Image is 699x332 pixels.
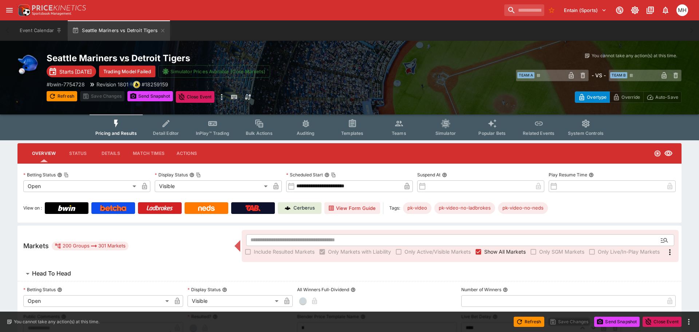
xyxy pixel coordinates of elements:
div: Open [23,295,171,307]
p: Betting Status [23,286,56,293]
p: Copy To Clipboard [142,81,168,88]
button: All Winners Full-Dividend [351,287,356,292]
button: more [217,91,226,103]
span: Include Resulted Markets [254,248,315,255]
div: Visible [187,295,281,307]
button: Copy To Clipboard [331,172,336,177]
p: Suspend At [417,172,441,178]
span: Bulk Actions [246,130,273,136]
span: Auditing [297,130,315,136]
div: Event type filters [90,114,609,140]
label: Tags: [389,202,400,214]
button: Event Calendar [15,20,66,41]
button: Scheduled StartCopy To Clipboard [324,172,329,177]
button: open drawer [3,4,16,17]
svg: Visible [664,149,673,158]
img: Betcha [100,205,126,211]
button: Toggle light/dark mode [628,4,641,17]
button: Seattle Mariners vs Detroit Tigers [68,20,170,41]
p: Betting Status [23,172,56,178]
span: Detail Editor [153,130,179,136]
p: Number of Winners [461,286,501,293]
p: Overtype [587,93,607,101]
div: Start From [575,91,682,103]
img: Neds [198,205,214,211]
button: Override [609,91,643,103]
button: Display StatusCopy To Clipboard [189,172,194,177]
p: Auto-Save [655,93,678,101]
button: Betting StatusCopy To Clipboard [57,172,62,177]
span: Only Active/Visible Markets [404,248,471,255]
p: Scheduled Start [286,172,323,178]
span: Simulator [435,130,456,136]
div: Betting Target: cerberus [434,202,495,214]
span: Only Live/In-Play Markets [598,248,660,255]
button: Play Resume Time [589,172,594,177]
h2: Copy To Clipboard [47,52,364,64]
button: Send Snapshot [594,317,640,327]
img: Bwin [58,205,75,211]
button: Connected to PK [613,4,626,17]
button: Details [94,145,127,162]
button: Copy To Clipboard [64,172,69,177]
p: You cannot take any action(s) at this time. [14,319,99,325]
p: Display Status [155,172,188,178]
button: View Form Guide [324,202,380,214]
label: View on : [23,202,42,214]
button: Display Status [222,287,227,292]
button: more [684,317,693,326]
span: Related Events [523,130,554,136]
button: Number of Winners [503,287,508,292]
button: Betting Status [57,287,62,292]
button: Close Event [643,317,682,327]
img: TabNZ [245,205,261,211]
div: bwin [133,81,140,88]
img: baseball.png [17,52,41,76]
p: Play Resume Time [549,172,587,178]
p: Copy To Clipboard [47,81,85,88]
button: Refresh [47,91,77,101]
h6: - VS - [592,71,606,79]
img: Sportsbook Management [32,12,71,15]
span: Templates [341,130,363,136]
span: Show All Markets [484,248,526,255]
span: pk-video [403,204,431,212]
button: Auto-Save [643,91,682,103]
a: Cerberus [278,202,321,214]
img: PriceKinetics Logo [16,3,31,17]
button: Status [62,145,94,162]
div: Visible [155,180,270,192]
span: Popular Bets [478,130,506,136]
span: Only SGM Markets [539,248,584,255]
button: Overtype [575,91,610,103]
svg: More [666,248,674,257]
span: Team A [517,72,534,78]
img: PriceKinetics [32,5,86,11]
button: Suspend At [442,172,447,177]
button: Send Snapshot [127,91,173,101]
button: Simulator Prices Available (Core Markets) [158,65,270,78]
p: All Winners Full-Dividend [297,286,349,293]
span: Pricing and Results [95,130,137,136]
h6: Head To Head [32,270,71,277]
button: Close Event [176,91,215,103]
input: search [504,4,544,16]
div: Open [23,180,139,192]
img: bwin.png [133,81,140,88]
span: Teams [392,130,406,136]
h5: Markets [23,242,49,250]
button: Notifications [659,4,672,17]
span: System Controls [568,130,604,136]
p: Starts [DATE] [59,68,92,75]
button: Refresh [514,317,544,327]
button: Head To Head [17,266,682,281]
p: Override [621,93,640,101]
button: Open [658,234,671,247]
button: Actions [170,145,203,162]
button: Select Tenant [560,4,611,16]
p: You cannot take any action(s) at this time. [592,52,677,59]
div: Betting Target: cerberus [403,202,431,214]
span: InPlay™ Trading [196,130,229,136]
div: Michael Hutchinson [676,4,688,16]
p: Cerberus [293,204,315,212]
